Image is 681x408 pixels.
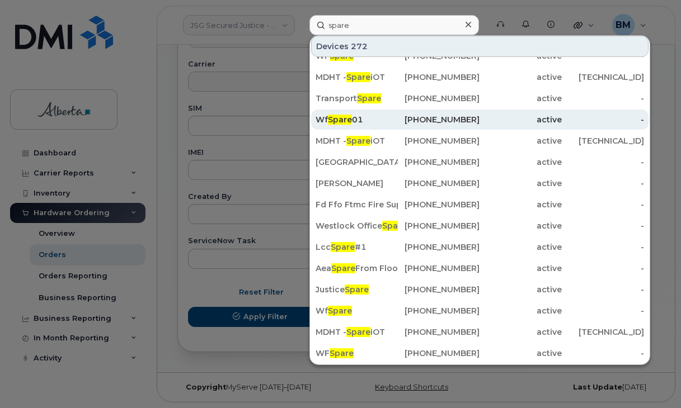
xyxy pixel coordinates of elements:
[480,178,562,189] div: active
[311,322,649,342] a: MDHT -SpareiOT[PHONE_NUMBER]active[TECHNICAL_ID]
[345,284,369,295] span: Spare
[562,72,644,83] div: [TECHNICAL_ID]
[311,67,649,87] a: MDHT -SpareiOT[PHONE_NUMBER]active[TECHNICAL_ID]
[316,156,398,168] div: [GEOGRAPHIC_DATA]
[311,88,649,108] a: TransportSpare[PHONE_NUMBER]active-
[480,241,562,253] div: active
[311,301,649,321] a: WfSpare[PHONE_NUMBER]active-
[311,194,649,215] a: Fd Ffo Ftmc Fire SupportAc[PHONE_NUMBER]active-
[331,242,355,252] span: Spare
[398,220,480,231] div: [PHONE_NUMBER]
[398,178,480,189] div: [PHONE_NUMBER]
[398,326,480,338] div: [PHONE_NUMBER]
[346,327,370,337] span: Spare
[480,114,562,125] div: active
[480,220,562,231] div: active
[480,284,562,295] div: active
[316,199,398,210] div: Fd Ffo Ftmc Fire Support Ac
[562,263,644,274] div: -
[311,279,649,300] a: JusticeSpare[PHONE_NUMBER]active-
[316,93,398,104] div: Transport
[316,135,398,146] div: MDHT - iOT
[562,220,644,231] div: -
[398,93,480,104] div: [PHONE_NUMBER]
[480,326,562,338] div: active
[331,263,355,273] span: Spare
[562,135,644,146] div: [TECHNICAL_ID]
[562,156,644,168] div: -
[311,173,649,193] a: [PERSON_NAME][PHONE_NUMBER]active-
[311,216,649,236] a: Westlock OfficeSpare[PHONE_NUMBER]active-
[398,263,480,274] div: [PHONE_NUMBER]
[311,152,649,172] a: [GEOGRAPHIC_DATA][PHONE_NUMBER]active-
[382,221,406,231] span: Spare
[311,258,649,278] a: AeaSpareFrom Flood[PHONE_NUMBER]active-
[357,93,381,103] span: Spare
[398,284,480,295] div: [PHONE_NUMBER]
[562,284,644,295] div: -
[311,237,649,257] a: LccSpare#1[PHONE_NUMBER]active-
[330,348,354,358] span: Spare
[562,114,644,125] div: -
[316,284,398,295] div: Justice
[311,110,649,130] a: WfSpare01[PHONE_NUMBER]active-
[562,93,644,104] div: -
[316,178,398,189] div: [PERSON_NAME]
[480,156,562,168] div: active
[311,46,649,66] a: WFSpare[PHONE_NUMBER]active-
[316,220,398,231] div: Westlock Office
[309,15,479,35] input: Find something...
[562,305,644,316] div: -
[480,199,562,210] div: active
[316,348,398,359] div: WF
[316,72,398,83] div: MDHT - iOT
[398,156,480,168] div: [PHONE_NUMBER]
[398,135,480,146] div: [PHONE_NUMBER]
[316,305,398,316] div: Wf
[480,93,562,104] div: active
[562,326,644,338] div: [TECHNICAL_ID]
[346,136,370,146] span: Spare
[562,348,644,359] div: -
[351,41,368,52] span: 272
[328,115,352,125] span: Spare
[480,72,562,83] div: active
[480,263,562,274] div: active
[480,305,562,316] div: active
[316,114,398,125] div: Wf 01
[398,199,480,210] div: [PHONE_NUMBER]
[311,36,649,57] div: Devices
[398,241,480,253] div: [PHONE_NUMBER]
[316,326,398,338] div: MDHT - iOT
[562,178,644,189] div: -
[316,263,398,274] div: Aea From Flood
[328,306,352,316] span: Spare
[480,348,562,359] div: active
[562,241,644,253] div: -
[398,305,480,316] div: [PHONE_NUMBER]
[480,135,562,146] div: active
[316,241,398,253] div: Lcc #1
[311,131,649,151] a: MDHT -SpareiOT[PHONE_NUMBER]active[TECHNICAL_ID]
[398,348,480,359] div: [PHONE_NUMBER]
[562,199,644,210] div: -
[398,114,480,125] div: [PHONE_NUMBER]
[398,72,480,83] div: [PHONE_NUMBER]
[346,72,370,82] span: Spare
[311,343,649,363] a: WFSpare[PHONE_NUMBER]active-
